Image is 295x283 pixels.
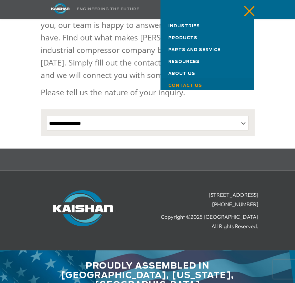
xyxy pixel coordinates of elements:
span: Contact Us [168,84,202,88]
a: Resources [160,55,254,66]
span: Parts and Service [168,48,221,52]
span: Products [168,36,197,40]
img: Engineering the future [77,8,139,10]
li: All Rights Reserved. [161,222,258,231]
p: Please tell us the nature of your inquiry. [41,86,255,98]
a: Contact Us [160,78,254,90]
span: Industries [168,24,200,28]
a: mobile menu [239,4,250,15]
p: If you want to learn more about us and what we can do for you, our team is happy to answer any qu... [41,6,255,81]
li: [STREET_ADDRESS] [199,190,258,200]
span: About Us [168,72,195,76]
a: Products [160,31,254,43]
img: kaishan logo [37,3,84,14]
a: Industries [160,19,254,31]
a: About Us [160,66,254,78]
nav: Main menu [160,19,254,90]
span: Resources [168,60,200,64]
img: Kaishan [53,190,113,226]
a: Parts and Service [160,43,254,55]
li: Copyright ©2025 [GEOGRAPHIC_DATA] [161,212,258,222]
li: [PHONE_NUMBER] [199,200,258,209]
